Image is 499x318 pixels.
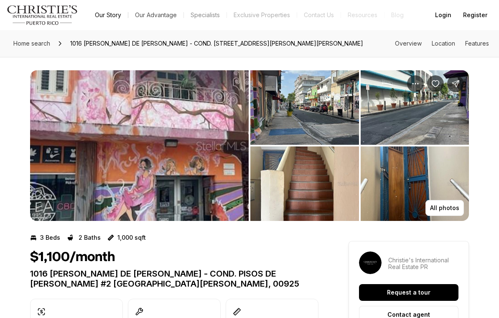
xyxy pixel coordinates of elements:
div: Listing Photos [30,70,469,221]
a: Our Story [88,9,128,21]
a: Our Advantage [128,9,183,21]
button: Contact Us [297,9,341,21]
a: Exclusive Properties [227,9,297,21]
p: 1016 [PERSON_NAME] DE [PERSON_NAME] - COND. PISOS DE [PERSON_NAME] #2 [GEOGRAPHIC_DATA][PERSON_NA... [30,269,318,289]
p: Contact agent [387,311,430,318]
p: 1,000 sqft [117,234,146,241]
button: Share Property: 1016 PONCE DE LEON - COND. PISOS DE DON MANUEL #2 [447,75,464,92]
a: Skip to: Overview [395,40,422,47]
button: Login [430,7,456,23]
span: Home search [13,40,50,47]
li: 2 of 5 [250,70,469,221]
h1: $1,100/month [30,249,115,265]
button: Register [458,7,492,23]
p: Request a tour [387,289,430,296]
a: Skip to: Features [465,40,489,47]
p: 3 Beds [40,234,60,241]
img: logo [7,5,78,25]
a: Specialists [184,9,227,21]
span: Login [435,12,451,18]
button: View image gallery [250,146,359,221]
button: Property options [407,75,424,92]
a: Resources [341,9,384,21]
p: Christie's International Real Estate PR [388,257,458,270]
button: View image gallery [361,70,469,145]
button: Save Property: 1016 PONCE DE LEON - COND. PISOS DE DON MANUEL #2 [427,75,444,92]
nav: Page section menu [395,40,489,47]
button: View image gallery [30,70,249,221]
span: 1016 [PERSON_NAME] DE [PERSON_NAME] - COND. [STREET_ADDRESS][PERSON_NAME][PERSON_NAME] [67,37,367,50]
button: All photos [425,200,464,216]
button: Request a tour [359,284,458,301]
a: Skip to: Location [432,40,455,47]
a: Blog [384,9,410,21]
p: All photos [430,205,459,211]
span: Register [463,12,487,18]
li: 1 of 5 [30,70,249,221]
a: Home search [10,37,53,50]
p: 2 Baths [79,234,101,241]
button: View image gallery [361,146,469,221]
button: View image gallery [250,70,359,145]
